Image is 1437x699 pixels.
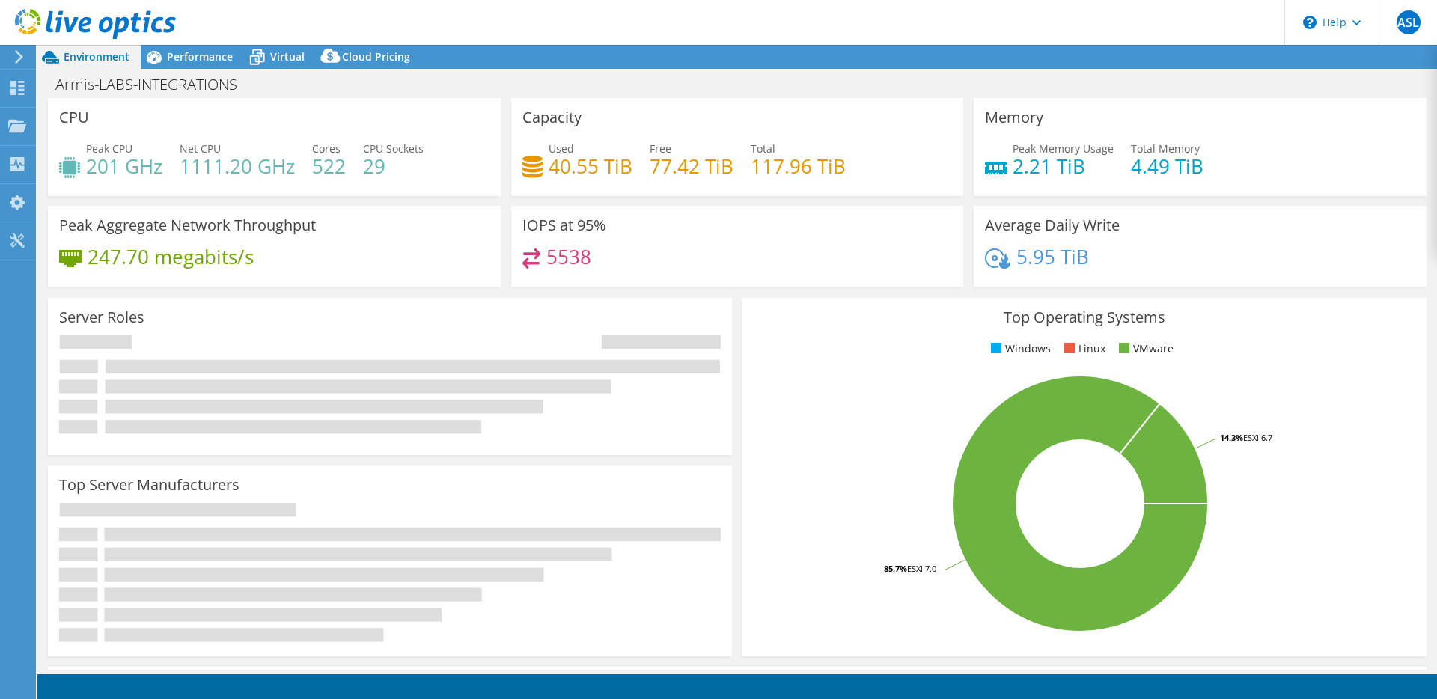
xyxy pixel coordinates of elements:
[907,563,936,574] tspan: ESXi 7.0
[167,49,233,64] span: Performance
[754,309,1415,326] h3: Top Operating Systems
[86,158,162,174] h4: 201 GHz
[985,109,1043,126] h3: Memory
[1303,16,1317,29] svg: \n
[1016,248,1089,265] h4: 5.95 TiB
[180,141,221,156] span: Net CPU
[1397,10,1421,34] span: ASL
[751,141,775,156] span: Total
[1243,432,1272,443] tspan: ESXi 6.7
[549,158,632,174] h4: 40.55 TiB
[312,141,341,156] span: Cores
[59,217,316,233] h3: Peak Aggregate Network Throughput
[985,217,1120,233] h3: Average Daily Write
[1013,158,1114,174] h4: 2.21 TiB
[363,158,424,174] h4: 29
[363,141,424,156] span: CPU Sockets
[270,49,305,64] span: Virtual
[1013,141,1114,156] span: Peak Memory Usage
[522,109,582,126] h3: Capacity
[64,49,129,64] span: Environment
[180,158,295,174] h4: 1111.20 GHz
[59,309,144,326] h3: Server Roles
[59,109,89,126] h3: CPU
[312,158,346,174] h4: 522
[884,563,907,574] tspan: 85.7%
[59,477,239,493] h3: Top Server Manufacturers
[49,76,260,93] h1: Armis-LABS-INTEGRATIONS
[1131,158,1203,174] h4: 4.49 TiB
[1220,432,1243,443] tspan: 14.3%
[342,49,410,64] span: Cloud Pricing
[549,141,574,156] span: Used
[88,248,254,265] h4: 247.70 megabits/s
[1115,341,1174,357] li: VMware
[987,341,1051,357] li: Windows
[546,248,591,265] h4: 5538
[1131,141,1200,156] span: Total Memory
[650,141,671,156] span: Free
[650,158,733,174] h4: 77.42 TiB
[522,217,606,233] h3: IOPS at 95%
[1061,341,1105,357] li: Linux
[751,158,846,174] h4: 117.96 TiB
[86,141,132,156] span: Peak CPU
